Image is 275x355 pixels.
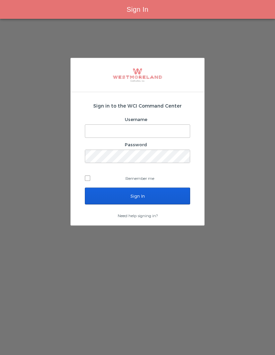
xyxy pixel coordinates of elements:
input: Sign In [85,188,190,204]
label: Password [125,142,147,147]
label: Username [125,117,147,122]
span: Sign In [126,6,148,13]
a: Need help signing in? [118,213,158,218]
label: Remember me [85,173,190,183]
h2: Sign in to the WCI Command Center [85,102,190,109]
